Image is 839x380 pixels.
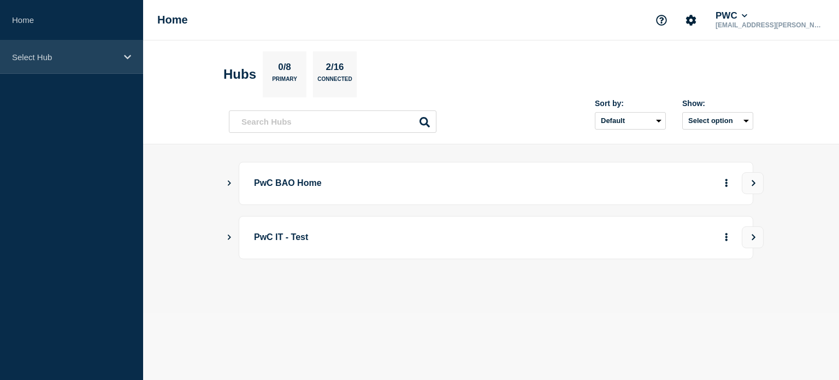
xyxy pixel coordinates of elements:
[227,179,232,188] button: Show Connected Hubs
[229,110,436,133] input: Search Hubs
[254,227,556,248] p: PwC IT - Test
[157,14,188,26] h1: Home
[680,9,702,32] button: Account settings
[713,21,827,29] p: [EMAIL_ADDRESS][PERSON_NAME][PERSON_NAME][DOMAIN_NAME]
[719,227,734,248] button: More actions
[682,112,753,130] button: Select option
[227,233,232,242] button: Show Connected Hubs
[254,173,556,194] p: PwC BAO Home
[12,52,117,62] p: Select Hub
[595,112,666,130] select: Sort by
[742,226,764,248] button: View
[317,76,352,87] p: Connected
[595,99,666,108] div: Sort by:
[713,10,749,21] button: PWC
[322,62,348,76] p: 2/16
[223,67,256,82] h2: Hubs
[650,9,673,32] button: Support
[682,99,753,108] div: Show:
[272,76,297,87] p: Primary
[719,173,734,194] button: More actions
[742,172,764,194] button: View
[274,62,296,76] p: 0/8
